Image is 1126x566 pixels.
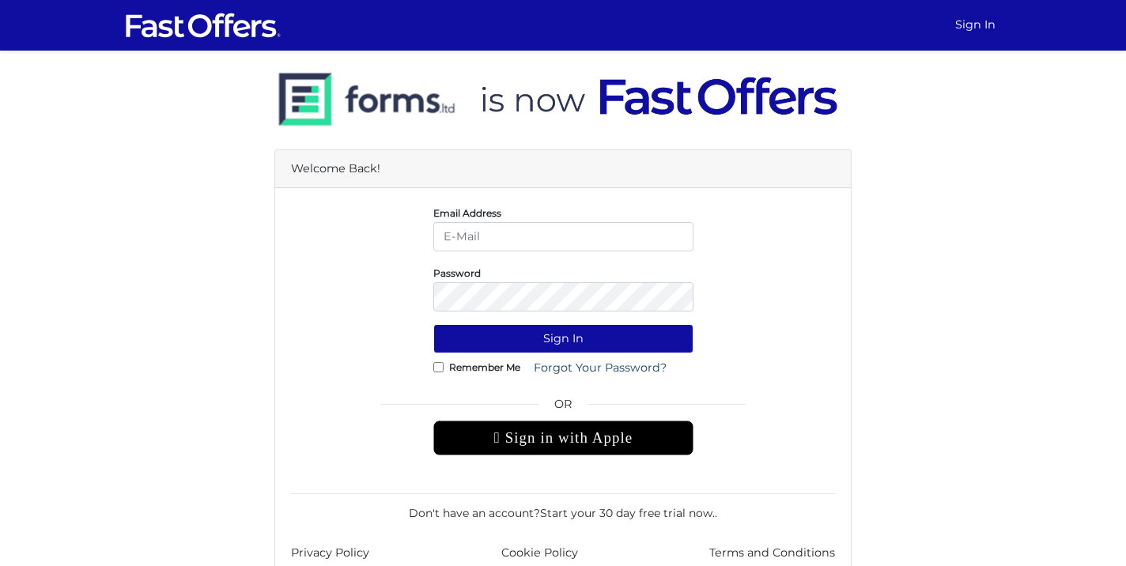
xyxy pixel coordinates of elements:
a: Terms and Conditions [709,544,835,562]
a: Sign In [949,9,1002,40]
div: Don't have an account? . [291,493,835,522]
span: OR [433,395,693,421]
div: Welcome Back! [275,150,851,188]
label: Password [433,271,481,275]
a: Start your 30 day free trial now. [540,506,715,520]
div: Sign in with Apple [433,421,693,455]
label: Email Address [433,211,501,215]
input: E-Mail [433,222,693,251]
a: Forgot Your Password? [523,353,677,383]
a: Cookie Policy [501,544,578,562]
a: Privacy Policy [291,544,369,562]
label: Remember Me [449,365,520,369]
button: Sign In [433,324,693,353]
